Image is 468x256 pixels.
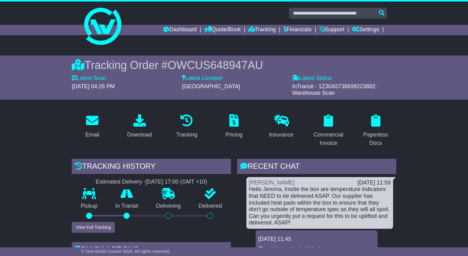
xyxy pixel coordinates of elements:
div: Insurance [269,131,293,139]
span: OWCUS648947AU [168,59,263,72]
div: Commercial Invoice [312,131,345,147]
a: Financials [284,25,312,35]
div: Tracking Order # [72,59,396,72]
div: Tracking history [72,159,231,176]
p: Pickup [72,203,106,210]
div: [DATE] 11:45 [258,236,375,243]
a: Commercial Invoice [308,112,349,150]
a: Insurance [265,112,297,141]
button: View Full Tracking [72,222,115,233]
span: © One World Courier 2025. All rights reserved. [81,249,171,254]
div: Hello Jemma, Inside the box are temperature indicators that NEED to be delivered ASAP. Our suppli... [249,186,391,226]
p: Delivered [190,203,231,210]
div: RECENT CHAT [237,159,396,176]
a: Email [81,112,103,141]
label: Latest Status [292,75,332,82]
p: Delivering [147,203,190,210]
a: Settings [352,25,379,35]
div: Pricing [226,131,243,139]
p: In Transit [106,203,147,210]
a: Pricing [222,112,247,141]
a: Quote/Book [204,25,241,35]
div: Estimated Delivery - [72,179,231,185]
div: Paperless Docs [359,131,392,147]
div: [DATE] 11:59 [357,180,391,186]
a: Download [123,112,156,141]
label: Latest Scan [72,75,106,82]
label: Latest Location [182,75,223,82]
a: Dashboard [163,25,197,35]
span: [DATE] 04:26 PM [72,83,115,89]
a: Tracking [249,25,276,35]
div: Download [127,131,152,139]
div: Tracking [176,131,197,139]
div: [DATE] 17:00 (GMT +10) [145,179,207,185]
a: Paperless Docs [355,112,396,150]
div: Email [85,131,99,139]
a: Support [319,25,344,35]
a: Tracking [172,112,201,141]
a: [PERSON_NAME] [249,180,295,186]
span: InTransit - 1Z30A5738699223882: Warehouse Scan [292,83,377,96]
span: [GEOGRAPHIC_DATA] [182,83,240,89]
